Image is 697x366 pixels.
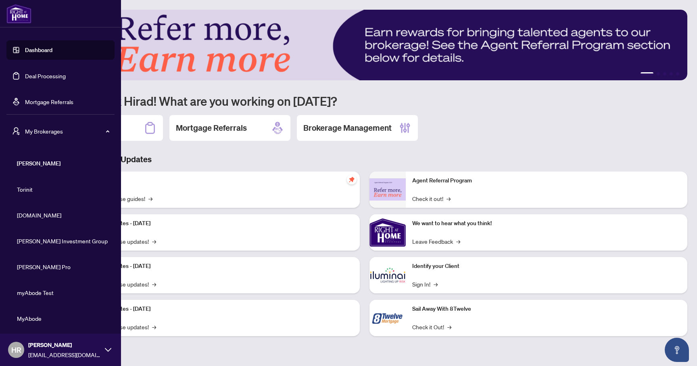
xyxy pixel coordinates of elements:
img: Identify your Client [369,257,406,293]
a: Check it Out!→ [412,322,451,331]
span: Torinit [17,185,109,194]
a: Dashboard [25,46,52,54]
p: Self-Help [85,176,353,185]
a: Check it out!→ [412,194,451,203]
a: Sign In!→ [412,280,438,289]
button: 1 [641,72,653,75]
button: 5 [676,72,679,75]
p: Sail Away With 8Twelve [412,305,681,314]
span: pushpin [347,175,357,184]
p: Agent Referral Program [412,176,681,185]
button: 3 [663,72,666,75]
span: MyAbode [17,314,109,323]
img: logo [6,4,31,23]
img: Agent Referral Program [369,178,406,201]
span: [PERSON_NAME] Investment Group [17,236,109,245]
span: → [152,280,156,289]
span: → [152,237,156,246]
span: → [148,194,152,203]
h2: Mortgage Referrals [176,122,247,134]
p: We want to hear what you think! [412,219,681,228]
a: Deal Processing [25,72,66,79]
span: HR [11,344,21,356]
span: [DOMAIN_NAME] [17,211,109,220]
h1: Welcome back Hirad! What are you working on [DATE]? [42,93,687,109]
span: → [434,280,438,289]
button: Open asap [665,338,689,362]
span: [PERSON_NAME] Pro [17,262,109,271]
span: My Brokerages [25,127,109,136]
span: [PERSON_NAME] [17,159,109,168]
h2: Brokerage Management [303,122,392,134]
span: → [447,322,451,331]
img: Slide 0 [42,10,687,80]
p: Identify your Client [412,262,681,271]
a: Mortgage Referrals [25,98,73,105]
img: Sail Away With 8Twelve [369,300,406,336]
button: 2 [657,72,660,75]
img: We want to hear what you think! [369,214,406,251]
span: → [447,194,451,203]
span: [PERSON_NAME] [28,341,101,349]
p: Platform Updates - [DATE] [85,219,353,228]
h3: Brokerage & Industry Updates [42,154,687,165]
p: Platform Updates - [DATE] [85,305,353,314]
span: → [152,322,156,331]
a: Leave Feedback→ [412,237,460,246]
span: → [456,237,460,246]
span: [EMAIL_ADDRESS][DOMAIN_NAME] [28,350,101,359]
span: myAbode Test [17,288,109,297]
span: user-switch [12,127,20,135]
p: Platform Updates - [DATE] [85,262,353,271]
button: 4 [670,72,673,75]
